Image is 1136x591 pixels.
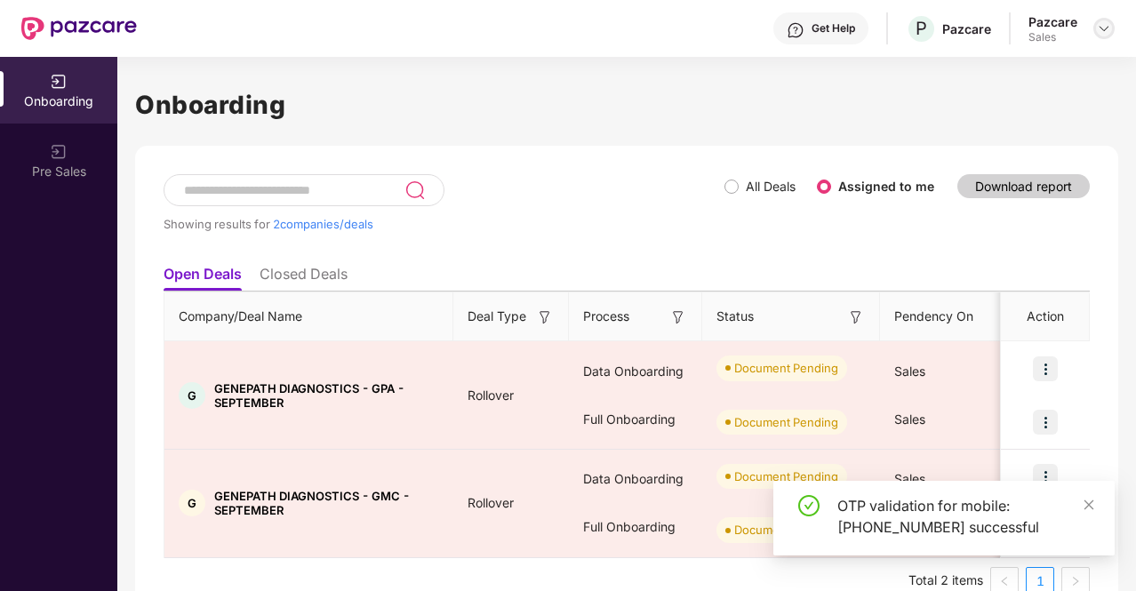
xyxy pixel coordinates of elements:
[894,411,925,427] span: Sales
[812,21,855,36] div: Get Help
[569,347,702,395] div: Data Onboarding
[734,359,838,377] div: Document Pending
[214,489,439,517] span: GENEPATH DIAGNOSTICS - GMC - SEPTEMBER
[453,495,528,510] span: Rollover
[957,174,1090,198] button: Download report
[894,307,973,326] span: Pendency On
[135,85,1118,124] h1: Onboarding
[179,490,205,516] div: G
[164,292,453,341] th: Company/Deal Name
[260,265,348,291] li: Closed Deals
[787,21,804,39] img: svg+xml;base64,PHN2ZyBpZD0iSGVscC0zMngzMiIgeG1sbnM9Imh0dHA6Ly93d3cudzMub3JnLzIwMDAvc3ZnIiB3aWR0aD...
[847,308,865,326] img: svg+xml;base64,PHN2ZyB3aWR0aD0iMTYiIGhlaWdodD0iMTYiIHZpZXdCb3g9IjAgMCAxNiAxNiIgZmlsbD0ibm9uZSIgeG...
[837,495,1093,538] div: OTP validation for mobile: [PHONE_NUMBER] successful
[838,179,934,194] label: Assigned to me
[894,471,925,486] span: Sales
[734,413,838,431] div: Document Pending
[273,217,373,231] span: 2 companies/deals
[536,308,554,326] img: svg+xml;base64,PHN2ZyB3aWR0aD0iMTYiIGhlaWdodD0iMTYiIHZpZXdCb3g9IjAgMCAxNiAxNiIgZmlsbD0ibm9uZSIgeG...
[50,73,68,91] img: svg+xml;base64,PHN2ZyB3aWR0aD0iMjAiIGhlaWdodD0iMjAiIHZpZXdCb3g9IjAgMCAyMCAyMCIgZmlsbD0ibm9uZSIgeG...
[468,307,526,326] span: Deal Type
[894,363,925,379] span: Sales
[1033,464,1058,489] img: icon
[1001,292,1090,341] th: Action
[1028,30,1077,44] div: Sales
[1070,576,1081,587] span: right
[734,521,838,539] div: Document Pending
[1028,13,1077,30] div: Pazcare
[734,467,838,485] div: Document Pending
[798,495,820,516] span: check-circle
[746,179,796,194] label: All Deals
[164,265,242,291] li: Open Deals
[1033,356,1058,381] img: icon
[716,307,754,326] span: Status
[1033,410,1058,435] img: icon
[569,503,702,551] div: Full Onboarding
[404,180,425,201] img: svg+xml;base64,PHN2ZyB3aWR0aD0iMjQiIGhlaWdodD0iMjUiIHZpZXdCb3g9IjAgMCAyNCAyNSIgZmlsbD0ibm9uZSIgeG...
[569,455,702,503] div: Data Onboarding
[164,217,724,231] div: Showing results for
[214,381,439,410] span: GENEPATH DIAGNOSTICS - GPA - SEPTEMBER
[916,18,927,39] span: P
[583,307,629,326] span: Process
[942,20,991,37] div: Pazcare
[453,387,528,403] span: Rollover
[1097,21,1111,36] img: svg+xml;base64,PHN2ZyBpZD0iRHJvcGRvd24tMzJ4MzIiIHhtbG5zPSJodHRwOi8vd3d3LnczLm9yZy8yMDAwL3N2ZyIgd2...
[1083,499,1095,511] span: close
[999,576,1010,587] span: left
[179,382,205,409] div: G
[569,395,702,443] div: Full Onboarding
[50,143,68,161] img: svg+xml;base64,PHN2ZyB3aWR0aD0iMjAiIGhlaWdodD0iMjAiIHZpZXdCb3g9IjAgMCAyMCAyMCIgZmlsbD0ibm9uZSIgeG...
[669,308,687,326] img: svg+xml;base64,PHN2ZyB3aWR0aD0iMTYiIGhlaWdodD0iMTYiIHZpZXdCb3g9IjAgMCAxNiAxNiIgZmlsbD0ibm9uZSIgeG...
[21,17,137,40] img: New Pazcare Logo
